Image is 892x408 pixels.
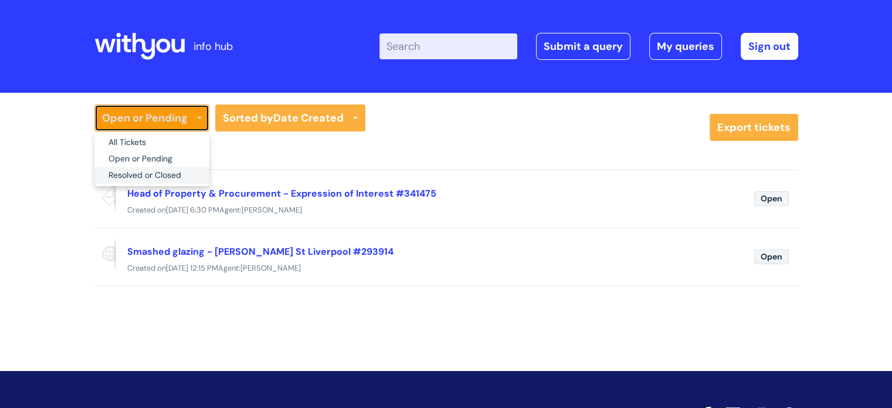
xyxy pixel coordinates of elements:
span: [DATE] 12:15 PM [166,263,218,273]
a: Sign out [741,33,798,60]
div: Created on Agent: [94,261,798,276]
a: My queries [649,33,722,60]
span: [PERSON_NAME] [242,205,302,215]
span: Reported via email [94,180,116,213]
input: Search [379,33,517,59]
p: info hub [194,37,233,56]
a: Smashed glazing - [PERSON_NAME] St Liverpool #293914 [127,245,394,258]
a: Resolved or Closed [94,167,209,184]
a: Submit a query [536,33,630,60]
span: Open [754,191,789,206]
a: Export tickets [710,114,798,141]
b: Date Created [273,111,344,125]
div: | - [379,33,798,60]
span: [PERSON_NAME] [240,263,301,273]
a: All Tickets [94,134,209,151]
a: Open or Pending [94,104,209,131]
a: Sorted byDate Created [215,104,365,131]
span: [DATE] 6:30 PM [166,205,219,215]
div: Created on Agent: [94,203,798,218]
span: Open [754,249,789,264]
a: Head of Property & Procurement - Expression of Interest #341475 [127,187,436,200]
span: Reported via portal [94,238,116,271]
a: Open or Pending [94,151,209,167]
